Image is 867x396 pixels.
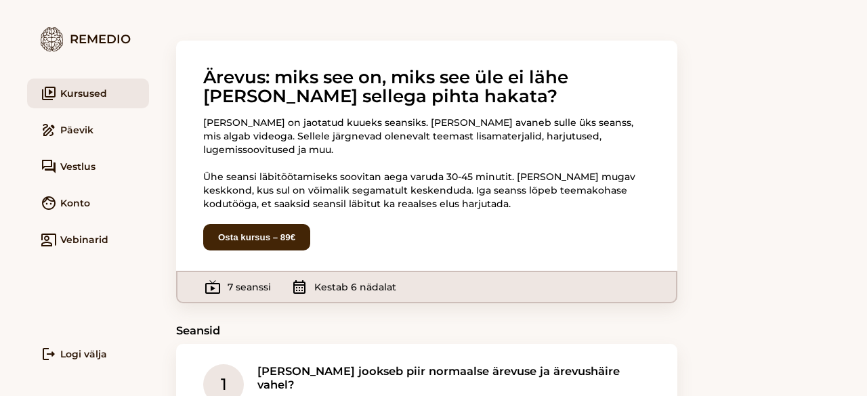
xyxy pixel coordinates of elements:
a: co_presentVebinarid [27,225,149,255]
a: video_libraryKursused [27,79,149,108]
i: video_library [41,85,57,102]
i: calendar_month [291,279,308,295]
a: faceKonto [27,188,149,218]
div: Remedio [27,27,149,51]
h2: Ärevus: miks see on, miks see üle ei lähe [PERSON_NAME] sellega pihta hakata? [203,68,650,106]
a: logoutLogi välja [27,339,149,369]
span: Vestlus [60,160,96,173]
i: co_present [41,232,57,248]
h3: Seansid [176,324,677,337]
i: logout [41,346,57,362]
div: 7 seanssi [205,279,271,295]
i: draw [41,122,57,138]
i: live_tv [205,279,221,295]
h3: [PERSON_NAME] jookseb piir normaalse ärevuse ja ärevushäire vahel? [257,364,650,391]
div: [PERSON_NAME] on jaotatud kuueks seansiks. [PERSON_NAME] avaneb sulle üks seanss, mis algab video... [203,116,650,211]
div: Kestab 6 nädalat [291,279,396,295]
i: forum [41,158,57,175]
img: logo.7579ec4f.png [41,27,63,51]
button: Osta kursus – 89€ [203,224,310,250]
i: face [41,195,57,211]
a: drawPäevik [27,115,149,145]
a: forumVestlus [27,152,149,181]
